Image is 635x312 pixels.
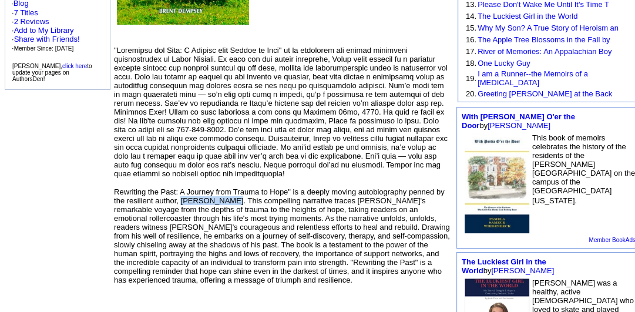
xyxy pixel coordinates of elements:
font: Member Since: [DATE] [14,45,74,52]
font: 16. [466,35,476,44]
a: I am a Runner--the Memoirs of a [MEDICAL_DATA] [478,69,588,87]
font: 14. [466,12,476,21]
a: 7 Titles [14,8,38,17]
font: 19. [466,74,476,83]
font: by [462,112,575,130]
a: One Lucky Guy [478,59,530,68]
font: · · · [12,26,80,52]
p: Rewriting the Past: A Journey from Trauma to Hope" is a deeply moving autobiography penned by the... [114,187,451,284]
a: [PERSON_NAME] [491,266,554,275]
font: by [462,257,554,275]
a: Greeting [PERSON_NAME] at the Back [478,89,612,98]
a: Share with Friends! [14,35,80,43]
a: Why My Son? A True Story of Heroism an [478,24,619,32]
font: 15. [466,24,476,32]
a: The Apple Tree Blossoms in the Fall by [478,35,610,44]
font: 18. [466,59,476,68]
font: 17. [466,47,476,56]
a: Add to My Library [14,26,74,35]
font: · · [12,8,80,52]
img: 67865.jpg [465,133,529,233]
font: 20. [466,89,476,98]
font: This book of memoirs celebrates the history of the residents of the [PERSON_NAME][GEOGRAPHIC_DATA... [532,133,635,205]
a: The Luckiest Girl in the World [462,257,546,275]
a: The Luckiest Girl in the World [478,12,577,21]
iframe: fb:like Facebook Social Plugin [114,25,408,36]
font: "Loremipsu dol Sita: C Adipisc elit Seddoe te Inci" ut la etdolorem ali enimad minimveni quisnost... [114,46,448,178]
a: click here [62,63,87,69]
a: 2 Reviews [14,17,49,26]
a: Member BookAds [589,237,635,243]
font: [PERSON_NAME], to update your pages on AuthorsDen! [12,63,92,82]
a: River of Memories: An Appalachian Boy [478,47,612,56]
a: [PERSON_NAME] [488,121,550,130]
a: With [PERSON_NAME] O'er the Door [462,112,575,130]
